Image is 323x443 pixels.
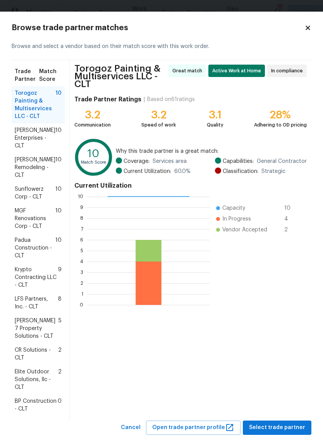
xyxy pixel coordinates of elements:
div: | [141,96,147,103]
span: 60.0 % [174,168,191,175]
span: 10 [55,127,62,150]
text: 3 [81,270,83,274]
span: Match Score [39,68,62,83]
span: Elite Outdoor Solutions, llc - CLT [15,368,58,391]
span: 10 [55,236,62,260]
text: 9 [80,205,83,209]
span: [PERSON_NAME] Enterprises - CLT [15,127,55,150]
text: 6 [80,237,83,242]
text: Match Score [81,160,106,164]
span: In Progress [222,215,251,223]
span: Capabilities: [223,157,254,165]
span: Torogoz Painting & Multiservices LLC - CLT [15,89,55,120]
span: 5 [58,317,62,340]
span: Cancel [121,423,141,433]
span: Torogoz Painting & Multiservices LLC - CLT [74,65,166,88]
text: 2 [81,281,83,285]
span: 0 [58,397,62,413]
span: Krypto Contracting LLC - CLT [15,266,58,289]
div: Adhering to OD pricing [254,121,307,129]
text: 4 [80,259,83,263]
button: Cancel [118,421,144,435]
span: 4 [284,215,297,223]
span: Classification: [223,168,258,175]
span: CR Solutions - CLT [15,346,58,362]
text: 7 [81,226,83,231]
text: 1 [81,291,83,296]
span: Padua Construction - CLT [15,236,55,260]
h4: Trade Partner Ratings [74,96,141,103]
span: Great match [172,67,205,75]
span: 8 [58,295,62,311]
span: 2 [284,226,297,234]
button: Open trade partner profile [146,421,241,435]
span: Current Utilization: [124,168,171,175]
div: 3.1 [207,111,223,119]
text: 10 [88,149,99,159]
span: BP Construction - CLT [15,397,58,413]
div: Based on 61 ratings [147,96,195,103]
span: 2 [58,346,62,362]
span: MGF Renovations Corp - CLT [15,207,55,230]
button: Select trade partner [243,421,311,435]
text: 0 [80,302,83,307]
div: 3.2 [74,111,111,119]
text: 5 [81,248,83,253]
div: Communication [74,121,111,129]
span: [PERSON_NAME] 7 Property Solutions - CLT [15,317,58,340]
text: 10 [78,194,83,198]
div: 3.2 [141,111,176,119]
span: Capacity [222,204,245,212]
span: Sunflowerz Corp - CLT [15,185,55,201]
h2: Browse trade partner matches [12,24,304,32]
span: Why this trade partner is a great match: [116,147,307,155]
span: LFS Partners, Inc. - CLT [15,295,58,311]
span: Active Work at Home [212,67,264,75]
div: Browse and select a vendor based on their match score with this work order. [12,33,311,60]
span: Vendor Accepted [222,226,267,234]
span: 10 [55,156,62,179]
span: Trade Partner [15,68,39,83]
span: 10 [55,207,62,230]
text: 8 [80,216,83,220]
span: 9 [58,266,62,289]
span: Select trade partner [249,423,305,433]
h4: Current Utilization [74,182,307,190]
span: 10 [55,185,62,201]
span: 2 [58,368,62,391]
div: Speed of work [141,121,176,129]
div: Quality [207,121,223,129]
span: General Contractor [257,157,307,165]
span: Strategic [261,168,285,175]
span: Open trade partner profile [152,423,234,433]
span: In compliance [271,67,306,75]
span: Coverage: [124,157,149,165]
span: [PERSON_NAME] Remodeling - CLT [15,156,55,179]
span: Services area [153,157,187,165]
span: 10 [284,204,297,212]
div: 28% [254,111,307,119]
span: 10 [55,89,62,120]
